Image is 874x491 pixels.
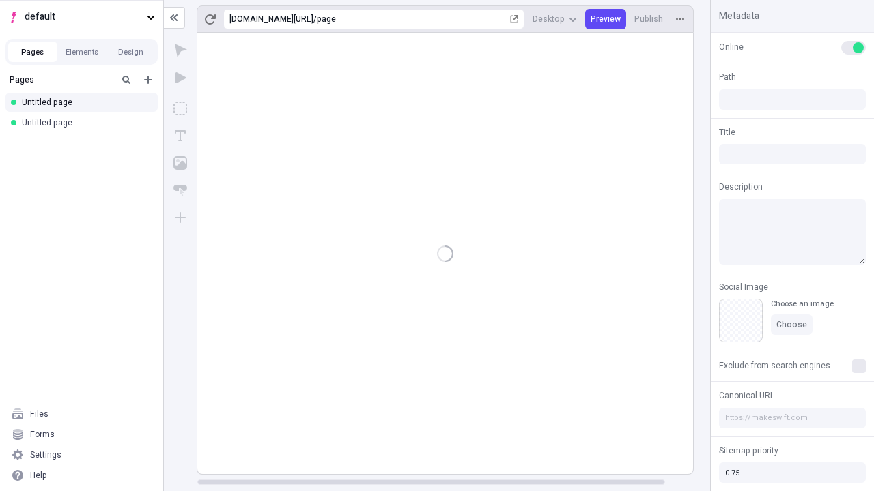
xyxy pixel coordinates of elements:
input: https://makeswift.com [719,408,866,428]
span: Online [719,41,744,53]
span: Choose [776,319,807,330]
button: Design [107,42,156,62]
div: Untitled page [22,117,147,128]
button: Text [168,123,193,148]
div: Forms [30,429,55,440]
span: Path [719,71,736,83]
div: [URL][DOMAIN_NAME] [229,14,313,25]
span: default [25,10,141,25]
div: Pages [10,74,113,85]
span: Canonical URL [719,389,774,402]
button: Button [168,178,193,203]
button: Preview [585,9,626,29]
span: Desktop [533,14,565,25]
div: page [317,14,507,25]
span: Title [719,126,735,138]
span: Sitemap priority [719,445,778,457]
div: Choose an image [771,299,834,309]
button: Add new [140,72,156,88]
button: Desktop [527,9,582,29]
div: / [313,14,317,25]
span: Publish [634,14,663,25]
span: Preview [591,14,621,25]
div: Settings [30,449,61,460]
span: Exclude from search engines [719,359,830,372]
div: Files [30,408,48,419]
span: Social Image [719,281,768,293]
div: Help [30,470,47,481]
div: Untitled page [22,97,147,108]
button: Image [168,151,193,175]
button: Choose [771,314,813,335]
button: Publish [629,9,668,29]
button: Box [168,96,193,121]
button: Elements [57,42,107,62]
span: Description [719,181,763,193]
button: Pages [8,42,57,62]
